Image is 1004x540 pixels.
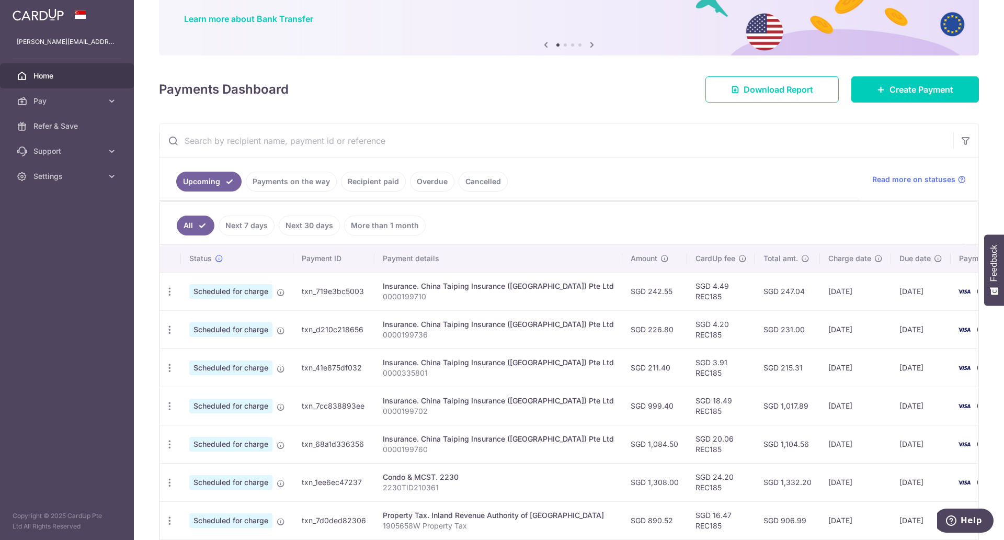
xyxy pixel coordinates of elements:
div: Condo & MCST. 2230 [383,472,614,482]
input: Search by recipient name, payment id or reference [159,124,953,157]
span: Support [33,146,102,156]
td: SGD 24.20 REC185 [687,463,755,501]
td: SGD 18.49 REC185 [687,387,755,425]
a: Recipient paid [341,172,406,192]
td: [DATE] [820,310,891,348]
img: Bank Card [954,438,975,451]
td: SGD 242.55 [622,272,687,310]
th: Payment details [374,245,622,272]
span: Settings [33,171,102,182]
td: [DATE] [891,272,951,310]
a: Cancelled [459,172,508,192]
button: Feedback - Show survey [984,234,1004,306]
img: Bank Card [954,476,975,489]
div: Property Tax. Inland Revenue Authority of [GEOGRAPHIC_DATA] [383,510,614,521]
p: 0000199736 [383,330,614,340]
span: Pay [33,96,102,106]
span: 0192 [977,440,994,448]
span: 0192 [977,325,994,334]
td: [DATE] [820,501,891,539]
a: Overdue [410,172,454,192]
div: Insurance. China Taiping Insurance ([GEOGRAPHIC_DATA]) Pte Ltd [383,357,614,368]
td: txn_719e3bc5003 [293,272,374,310]
iframe: Opens a widget where you can find more information [937,509,994,535]
td: txn_7d0ded82306 [293,501,374,539]
a: Payments on the way [246,172,337,192]
div: Insurance. China Taiping Insurance ([GEOGRAPHIC_DATA]) Pte Ltd [383,281,614,291]
td: SGD 20.06 REC185 [687,425,755,463]
td: [DATE] [891,501,951,539]
td: SGD 1,017.89 [755,387,820,425]
span: 0192 [977,363,994,372]
span: Due date [899,253,931,264]
td: SGD 1,308.00 [622,463,687,501]
span: Scheduled for charge [189,513,272,528]
a: Download Report [705,76,839,103]
td: SGD 906.99 [755,501,820,539]
td: SGD 4.49 REC185 [687,272,755,310]
td: SGD 1,104.56 [755,425,820,463]
p: 0000199760 [383,444,614,455]
td: SGD 3.91 REC185 [687,348,755,387]
td: SGD 215.31 [755,348,820,387]
td: txn_68a1d336356 [293,425,374,463]
span: Total amt. [763,253,798,264]
span: Read more on statuses [872,174,955,185]
span: Scheduled for charge [189,437,272,452]
td: txn_1ee6ec47237 [293,463,374,501]
p: 0000199710 [383,291,614,302]
span: 0192 [977,478,994,487]
div: Insurance. China Taiping Insurance ([GEOGRAPHIC_DATA]) Pte Ltd [383,396,614,406]
div: Insurance. China Taiping Insurance ([GEOGRAPHIC_DATA]) Pte Ltd [383,434,614,444]
td: [DATE] [820,425,891,463]
a: All [177,216,214,235]
td: SGD 226.80 [622,310,687,348]
img: Bank Card [954,362,975,374]
td: [DATE] [891,425,951,463]
p: 1905658W Property Tax [383,521,614,531]
td: txn_7cc838893ee [293,387,374,425]
img: Bank Card [954,400,975,412]
span: Status [189,253,212,264]
span: Home [33,71,102,81]
td: SGD 4.20 REC185 [687,310,755,348]
td: SGD 231.00 [755,310,820,348]
span: 0192 [977,401,994,410]
span: Scheduled for charge [189,475,272,490]
h4: Payments Dashboard [159,80,289,99]
td: [DATE] [891,310,951,348]
p: [PERSON_NAME][EMAIL_ADDRESS][PERSON_NAME][DOMAIN_NAME] [17,37,117,47]
img: Bank Card [954,285,975,298]
td: SGD 1,332.20 [755,463,820,501]
a: Read more on statuses [872,174,966,185]
a: Learn more about Bank Transfer [184,14,313,24]
a: Next 7 days [219,216,275,235]
td: SGD 1,084.50 [622,425,687,463]
span: Scheduled for charge [189,399,272,413]
a: Create Payment [851,76,979,103]
td: [DATE] [820,463,891,501]
img: Bank Card [954,323,975,336]
a: Upcoming [176,172,242,192]
span: Refer & Save [33,121,102,131]
img: CardUp [13,8,64,21]
span: Scheduled for charge [189,361,272,375]
td: [DATE] [891,463,951,501]
span: Scheduled for charge [189,322,272,337]
a: More than 1 month [344,216,426,235]
td: [DATE] [891,387,951,425]
td: SGD 890.52 [622,501,687,539]
div: Insurance. China Taiping Insurance ([GEOGRAPHIC_DATA]) Pte Ltd [383,319,614,330]
span: CardUp fee [695,253,735,264]
th: Payment ID [293,245,374,272]
td: txn_d210c218656 [293,310,374,348]
p: 0000199702 [383,406,614,417]
span: Scheduled for charge [189,284,272,299]
td: SGD 16.47 REC185 [687,501,755,539]
td: [DATE] [820,348,891,387]
td: SGD 211.40 [622,348,687,387]
td: [DATE] [820,387,891,425]
a: Next 30 days [279,216,340,235]
span: Charge date [828,253,871,264]
span: Feedback [989,245,999,282]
